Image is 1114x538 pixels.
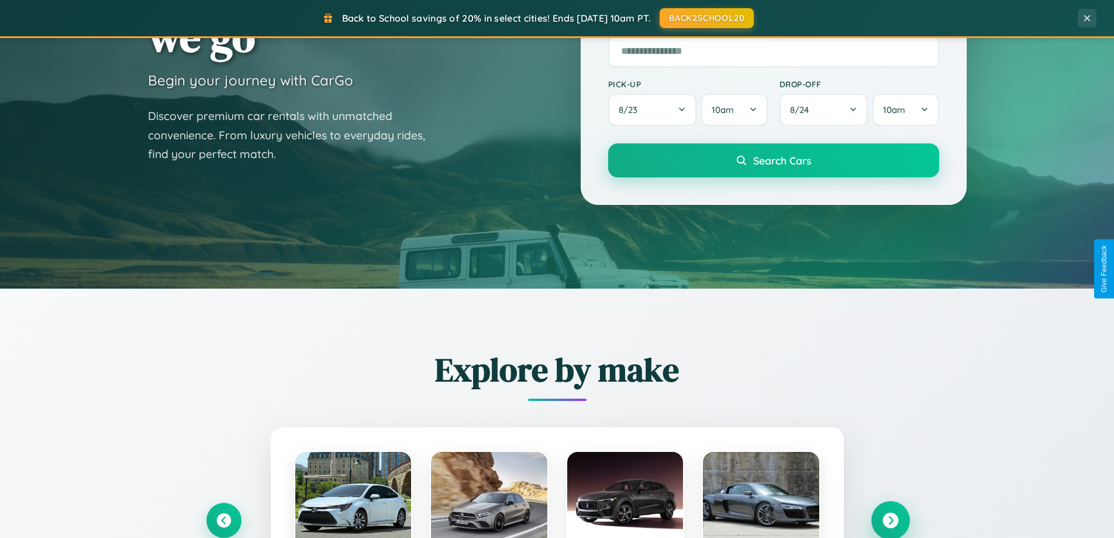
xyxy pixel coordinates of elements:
span: Back to School savings of 20% in select cities! Ends [DATE] 10am PT. [342,12,651,24]
p: Discover premium car rentals with unmatched convenience. From luxury vehicles to everyday rides, ... [148,107,440,164]
button: 10am [701,94,767,126]
span: Search Cars [753,154,811,167]
button: 8/23 [608,94,697,126]
button: 8/24 [780,94,868,126]
div: Give Feedback [1100,245,1108,293]
button: 10am [872,94,939,126]
h2: Explore by make [206,347,908,392]
label: Drop-off [780,79,939,89]
button: Search Cars [608,143,939,177]
span: 10am [712,104,734,115]
span: 8 / 23 [619,104,643,115]
button: BACK2SCHOOL20 [660,8,754,28]
span: 8 / 24 [790,104,815,115]
h3: Begin your journey with CarGo [148,71,353,89]
span: 10am [883,104,905,115]
label: Pick-up [608,79,768,89]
